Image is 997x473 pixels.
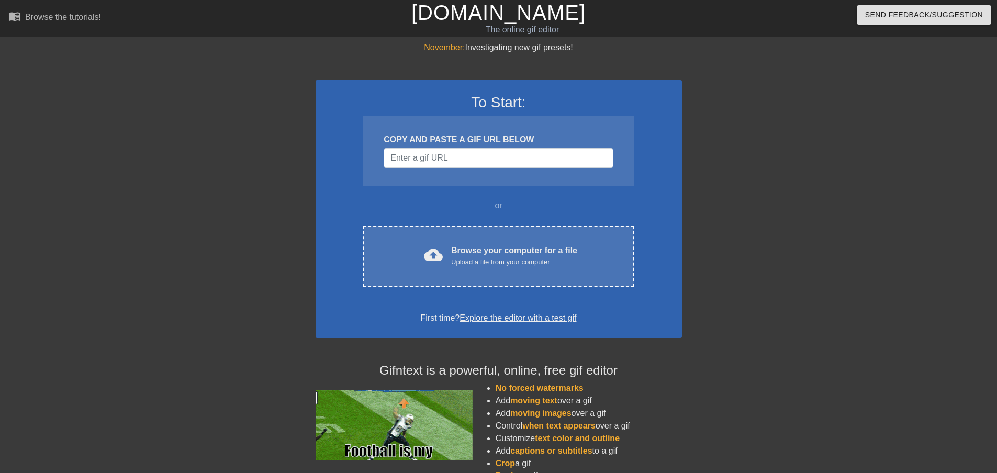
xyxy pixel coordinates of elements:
div: or [343,199,655,212]
div: Investigating new gif presets! [316,41,682,54]
span: text color and outline [535,434,620,443]
h3: To Start: [329,94,668,111]
a: Browse the tutorials! [8,10,101,26]
a: Explore the editor with a test gif [460,313,576,322]
h4: Gifntext is a powerful, online, free gif editor [316,363,682,378]
li: Add over a gif [496,395,682,407]
img: football_small.gif [316,390,473,460]
div: First time? [329,312,668,324]
button: Send Feedback/Suggestion [857,5,991,25]
span: moving images [510,409,571,418]
span: Crop [496,459,515,468]
span: Send Feedback/Suggestion [865,8,983,21]
li: Add to a gif [496,445,682,457]
div: Browse the tutorials! [25,13,101,21]
li: Control over a gif [496,420,682,432]
div: COPY AND PASTE A GIF URL BELOW [384,133,613,146]
span: captions or subtitles [510,446,592,455]
span: menu_book [8,10,21,22]
span: No forced watermarks [496,384,584,392]
span: when text appears [522,421,596,430]
li: Add over a gif [496,407,682,420]
li: a gif [496,457,682,470]
div: The online gif editor [338,24,707,36]
span: moving text [510,396,557,405]
input: Username [384,148,613,168]
li: Customize [496,432,682,445]
div: Browse your computer for a file [451,244,577,267]
span: November: [424,43,465,52]
div: Upload a file from your computer [451,257,577,267]
a: [DOMAIN_NAME] [411,1,586,24]
span: cloud_upload [424,245,443,264]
